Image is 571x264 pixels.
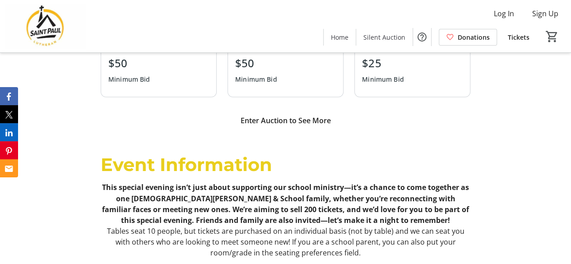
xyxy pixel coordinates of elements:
[324,29,356,46] a: Home
[362,55,404,71] div: $25
[235,55,277,71] div: $50
[235,71,277,88] div: Minimum Bid
[108,55,150,71] div: $50
[108,71,150,88] div: Minimum Bid
[508,32,529,42] span: Tickets
[101,225,470,258] p: Tables seat 10 people, but tickets are purchased on an individual basis (not by table) and we can...
[487,6,521,21] button: Log In
[458,32,490,42] span: Donations
[331,32,348,42] span: Home
[544,28,560,45] button: Cart
[102,182,469,225] strong: This special evening isn’t just about supporting our school ministry—it’s a chance to come togeth...
[413,28,431,46] button: Help
[362,71,404,88] div: Minimum Bid
[494,8,514,19] span: Log In
[501,29,537,46] a: Tickets
[356,29,413,46] a: Silent Auction
[101,151,470,178] p: Event Information
[229,111,341,130] button: Enter Auction to See More
[525,6,566,21] button: Sign Up
[363,32,405,42] span: Silent Auction
[240,115,330,126] span: Enter Auction to See More
[439,29,497,46] a: Donations
[532,8,558,19] span: Sign Up
[5,4,86,49] img: Saint Paul Lutheran School's Logo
